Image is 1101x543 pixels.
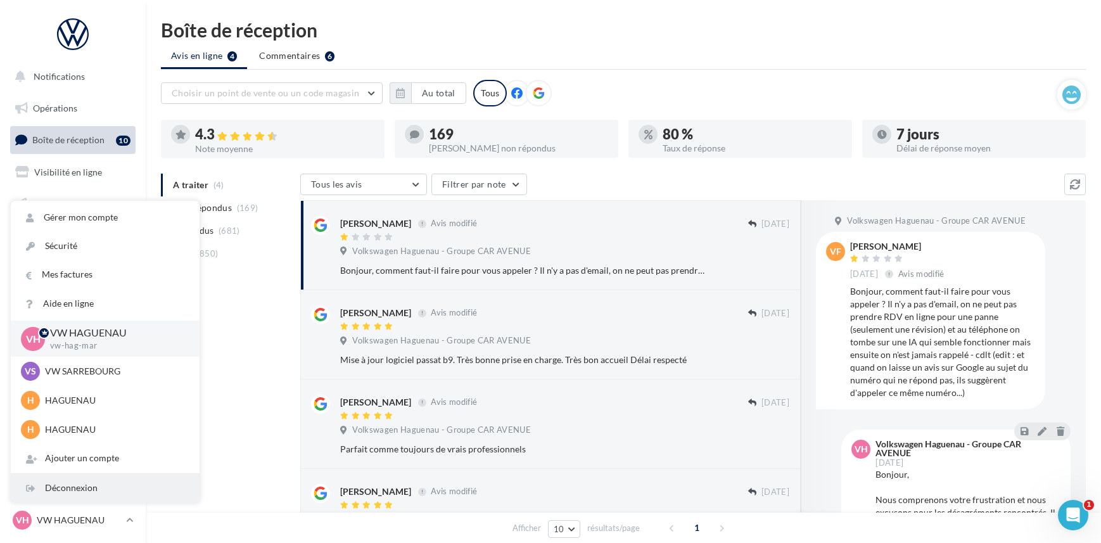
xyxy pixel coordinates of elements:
span: Tous les avis [311,179,362,189]
div: 7 jours [896,127,1076,141]
button: Au total [390,82,466,104]
span: [DATE] [850,269,878,280]
div: Tous [473,80,507,106]
span: Non répondus [173,201,232,214]
span: Avis modifié [431,219,477,229]
span: [DATE] [761,219,789,230]
span: Avis modifié [898,269,945,279]
span: Volkswagen Haguenau - Groupe CAR AVENUE [352,335,531,347]
button: Notifications [8,63,133,90]
div: Déconnexion [11,474,200,502]
div: 6 [325,51,334,61]
span: 10 [554,524,564,534]
a: Contacts [8,222,138,248]
span: Campagnes [32,198,77,208]
span: [DATE] [875,459,903,467]
span: Volkswagen Haguenau - Groupe CAR AVENUE [847,215,1026,227]
div: Parfait comme toujours de vrais professionnels [340,443,707,456]
span: Commentaires [259,49,320,62]
a: Calendrier [8,285,138,312]
div: Note moyenne [195,144,374,153]
span: H [27,394,34,407]
span: (169) [237,203,258,213]
span: Opérations [33,103,77,113]
div: [PERSON_NAME] [340,217,411,230]
span: Volkswagen Haguenau - Groupe CAR AVENUE [352,425,531,436]
button: Choisir un point de vente ou un code magasin [161,82,383,104]
p: HAGUENAU [45,394,184,407]
span: Notifications [34,71,85,82]
p: VW HAGUENAU [37,514,121,527]
a: Visibilité en ligne [8,159,138,186]
div: Taux de réponse [663,144,842,153]
span: (850) [197,248,219,259]
span: Visibilité en ligne [34,167,102,177]
span: Avis modifié [431,397,477,407]
a: PLV et print personnalisable [8,316,138,354]
span: 1 [1084,500,1094,510]
div: Ajouter un compte [11,444,200,473]
div: Mise à jour logiciel passat b9. Très bonne prise en charge. Très bon accueil Délai respecté [340,354,707,366]
button: Filtrer par note [431,174,527,195]
span: VH [26,331,41,346]
div: [PERSON_NAME] non répondus [429,144,608,153]
div: [PERSON_NAME] [850,242,947,251]
span: [DATE] [761,487,789,498]
span: (681) [219,226,240,236]
span: Afficher [512,522,541,534]
a: Médiathèque [8,253,138,280]
span: Volkswagen Haguenau - Groupe CAR AVENUE [352,246,531,257]
div: 80 % [663,127,842,141]
a: Campagnes DataOnDemand [8,359,138,396]
span: H [27,423,34,436]
div: 169 [429,127,608,141]
div: Bonjour, comment faut-il faire pour vous appeler ? Il n'y a pas d'email, on ne peut pas prendre R... [850,285,1035,399]
span: 1 [687,518,707,538]
span: VF [830,245,841,258]
a: Gérer mon compte [11,203,200,232]
span: VH [16,514,29,527]
a: Sécurité [11,232,200,260]
div: [PERSON_NAME] [340,307,411,319]
iframe: Intercom live chat [1058,500,1088,530]
div: 10 [116,136,130,146]
div: 4.3 [195,127,374,142]
a: VH VW HAGUENAU [10,508,136,532]
span: Boîte de réception [32,134,105,145]
span: VH [855,443,868,456]
button: Tous les avis [300,174,427,195]
div: Boîte de réception [161,20,1086,39]
div: Volkswagen Haguenau - Groupe CAR AVENUE [875,440,1058,457]
span: VS [25,365,36,378]
a: Aide en ligne [11,290,200,318]
div: [PERSON_NAME] [340,485,411,498]
a: Campagnes [8,191,138,217]
p: HAGUENAU [45,423,184,436]
span: Choisir un point de vente ou un code magasin [172,87,359,98]
p: VW SARREBOURG [45,365,184,378]
div: Délai de réponse moyen [896,144,1076,153]
span: résultats/page [587,522,640,534]
span: [DATE] [761,397,789,409]
button: Au total [411,82,466,104]
button: 10 [548,520,580,538]
span: [DATE] [761,308,789,319]
p: vw-hag-mar [50,340,179,352]
a: Mes factures [11,260,200,289]
span: Avis modifié [431,308,477,318]
a: Boîte de réception10 [8,126,138,153]
span: Avis modifié [431,487,477,497]
a: Opérations [8,95,138,122]
div: Bonjour, comment faut-il faire pour vous appeler ? Il n'y a pas d'email, on ne peut pas prendre R... [340,264,707,277]
p: VW HAGUENAU [50,326,179,340]
div: [PERSON_NAME] [340,396,411,409]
